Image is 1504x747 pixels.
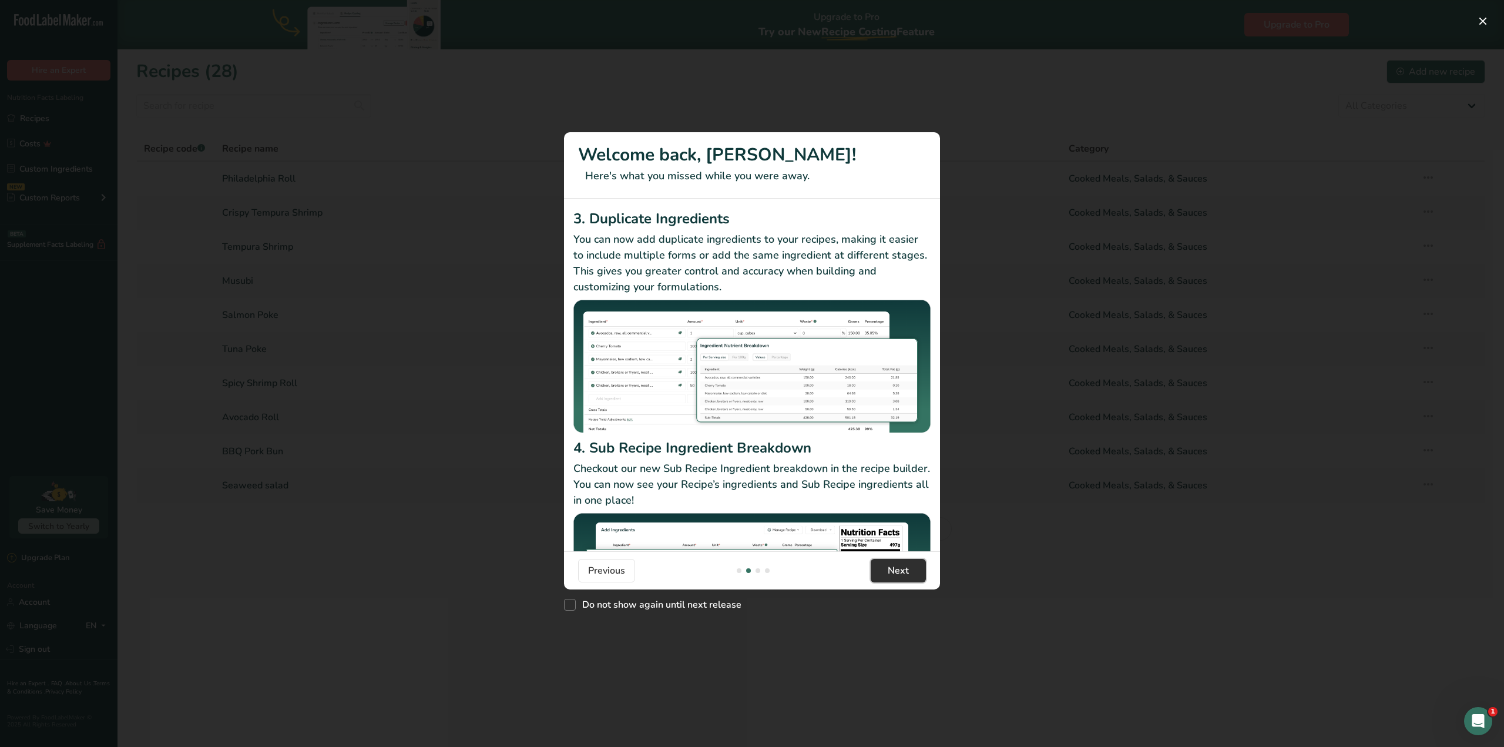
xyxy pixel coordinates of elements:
[573,461,931,508] p: Checkout our new Sub Recipe Ingredient breakdown in the recipe builder. You can now see your Reci...
[578,559,635,582] button: Previous
[1464,707,1492,735] iframe: Intercom live chat
[573,208,931,229] h2: 3. Duplicate Ingredients
[573,513,931,646] img: Sub Recipe Ingredient Breakdown
[573,437,931,458] h2: 4. Sub Recipe Ingredient Breakdown
[576,599,741,611] span: Do not show again until next release
[573,300,931,433] img: Duplicate Ingredients
[578,142,926,168] h1: Welcome back, [PERSON_NAME]!
[578,168,926,184] p: Here's what you missed while you were away.
[1488,707,1498,716] span: 1
[888,564,909,578] span: Next
[573,232,931,295] p: You can now add duplicate ingredients to your recipes, making it easier to include multiple forms...
[588,564,625,578] span: Previous
[871,559,926,582] button: Next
